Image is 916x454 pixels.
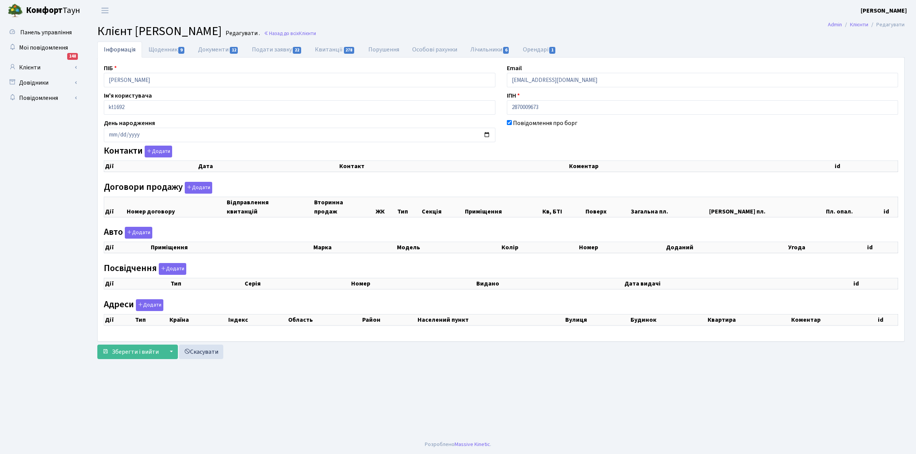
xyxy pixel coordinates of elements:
span: 12 [230,47,238,54]
label: Email [507,64,522,73]
a: Панель управління [4,25,80,40]
a: Повідомлення [4,90,80,106]
th: Контакт [339,161,568,172]
th: Секція [421,197,464,217]
th: id [866,242,898,253]
a: Клієнти [850,21,868,29]
th: Тип [170,278,244,289]
th: Видано [476,278,624,289]
th: Марка [313,242,396,253]
a: Лічильники [464,42,516,58]
span: Таун [26,4,80,17]
span: Панель управління [20,28,72,37]
th: Коментар [790,314,877,325]
span: 9 [178,47,184,54]
th: Дії [104,197,126,217]
label: ПІБ [104,64,117,73]
button: Посвідчення [159,263,186,275]
span: Клієнти [299,30,316,37]
label: Повідомлення про борг [513,119,577,128]
a: Клієнти [4,60,80,75]
label: Ім'я користувача [104,91,152,100]
label: Посвідчення [104,263,186,275]
th: Країна [169,314,227,325]
button: Переключити навігацію [95,4,114,17]
a: Додати [134,298,163,311]
label: Контакти [104,146,172,157]
th: Дії [104,314,135,325]
button: Авто [125,227,152,239]
a: Квитанції [308,42,361,58]
a: Додати [183,180,212,194]
a: Мої повідомлення148 [4,40,80,55]
th: Поверх [585,197,630,217]
th: Область [287,314,361,325]
a: Особові рахунки [406,42,464,58]
a: Довідники [4,75,80,90]
small: Редагувати . [224,30,260,37]
span: 1 [549,47,555,54]
th: Доданий [665,242,788,253]
span: Клієнт [PERSON_NAME] [97,22,222,40]
img: logo.png [8,3,23,18]
a: Admin [828,21,842,29]
th: Коментар [568,161,834,172]
a: Щоденник [142,42,192,58]
a: Документи [192,42,245,58]
a: Додати [123,226,152,239]
th: Дії [104,161,198,172]
a: Скасувати [179,345,223,359]
th: Номер [350,278,475,289]
th: Вулиця [564,314,630,325]
th: Серія [244,278,350,289]
th: Угода [787,242,866,253]
th: Район [361,314,417,325]
span: 22 [293,47,301,54]
th: Дії [104,242,150,253]
div: 148 [67,53,78,60]
label: ІПН [507,91,520,100]
a: Орендарі [516,42,563,58]
th: Модель [396,242,501,253]
th: Вторинна продаж [313,197,375,217]
span: Зберегти і вийти [112,348,159,356]
label: Договори продажу [104,182,212,194]
th: Приміщення [150,242,313,253]
b: Комфорт [26,4,63,16]
th: Номер [578,242,665,253]
label: Адреси [104,299,163,311]
span: 278 [344,47,355,54]
th: [PERSON_NAME] пл. [708,197,825,217]
th: Квартира [707,314,790,325]
button: Зберегти і вийти [97,345,164,359]
th: Населений пункт [417,314,564,325]
th: Відправлення квитанцій [226,197,314,217]
th: Загальна пл. [630,197,708,217]
a: Назад до всіхКлієнти [264,30,316,37]
span: 6 [503,47,509,54]
th: Пл. опал. [825,197,883,217]
th: Колір [501,242,578,253]
a: Інформація [97,42,142,58]
label: День народження [104,119,155,128]
th: Будинок [630,314,707,325]
th: id [883,197,898,217]
label: Авто [104,227,152,239]
a: Massive Kinetic [455,440,490,448]
button: Контакти [145,146,172,157]
th: Індекс [227,314,287,325]
a: Подати заявку [245,42,308,58]
th: Приміщення [464,197,542,217]
li: Редагувати [868,21,905,29]
nav: breadcrumb [816,17,916,33]
div: Розроблено . [425,440,491,449]
a: [PERSON_NAME] [861,6,907,15]
th: Дата [197,161,339,172]
th: Тип [134,314,169,325]
a: Додати [143,144,172,158]
a: Порушення [362,42,406,58]
th: Тип [397,197,421,217]
th: Номер договору [126,197,226,217]
th: Дата видачі [624,278,853,289]
th: id [853,278,898,289]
